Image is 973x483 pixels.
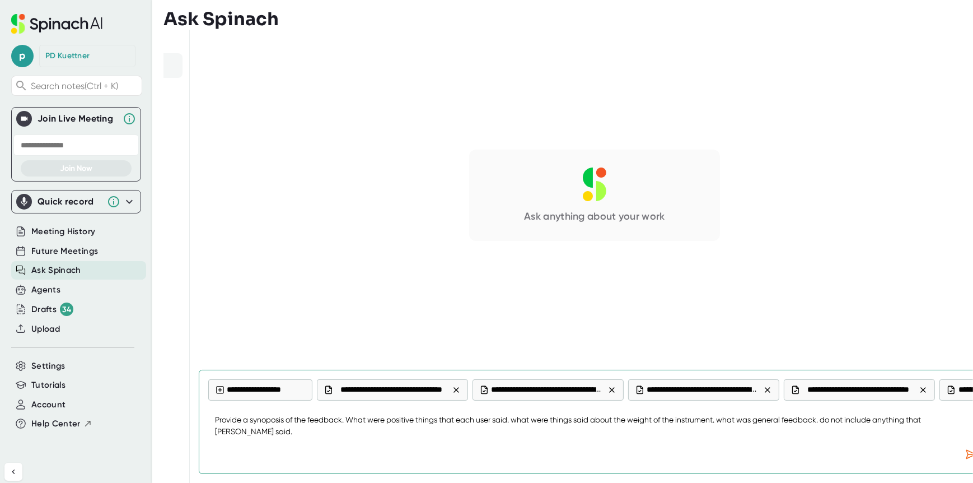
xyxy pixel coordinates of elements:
[31,303,73,316] button: Drafts 34
[31,417,92,430] button: Help Center
[31,284,60,296] button: Agents
[31,303,73,316] div: Drafts
[60,303,73,316] div: 34
[4,463,22,481] button: Collapse sidebar
[38,113,117,124] div: Join Live Meeting
[16,108,136,130] div: Join Live MeetingJoin Live Meeting
[11,45,34,67] span: p
[31,225,95,238] button: Meeting History
[31,323,60,336] button: Upload
[18,113,30,124] img: Join Live Meeting
[60,164,92,173] span: Join Now
[31,398,66,411] button: Account
[31,360,66,373] button: Settings
[38,196,101,207] div: Quick record
[31,81,139,91] span: Search notes (Ctrl + K)
[31,417,81,430] span: Help Center
[31,379,66,392] button: Tutorials
[16,191,136,213] div: Quick record
[31,245,98,258] button: Future Meetings
[31,264,81,277] button: Ask Spinach
[21,160,132,177] button: Join Now
[45,51,90,61] div: PD Kuettner
[524,210,665,223] div: Ask anything about your work
[163,8,279,30] h3: Ask Spinach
